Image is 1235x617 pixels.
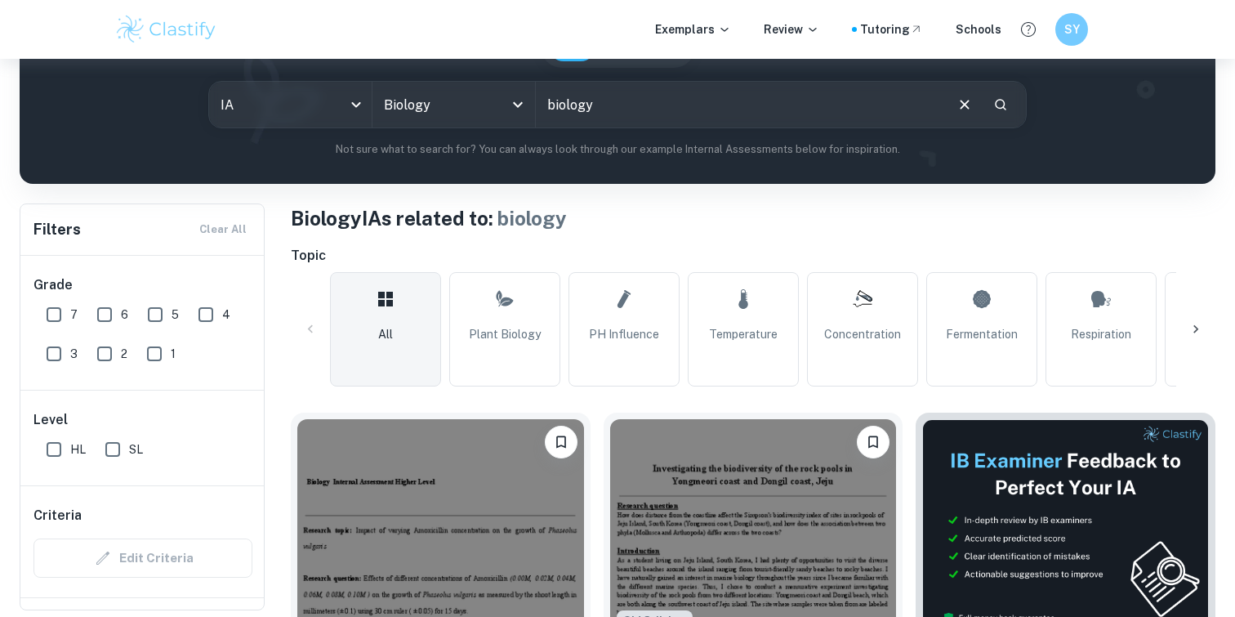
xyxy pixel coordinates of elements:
[536,82,943,127] input: E.g. photosynthesis, coffee and protein, HDI and diabetes...
[857,426,889,458] button: Bookmark
[946,325,1018,343] span: Fermentation
[291,203,1215,233] h1: Biology IAs related to:
[545,426,577,458] button: Bookmark
[1063,20,1081,38] h6: SY
[1014,16,1042,43] button: Help and Feedback
[378,325,393,343] span: All
[172,306,179,324] span: 5
[33,410,252,430] h6: Level
[33,506,82,525] h6: Criteria
[1071,325,1131,343] span: Respiration
[209,82,372,127] div: IA
[33,275,252,295] h6: Grade
[1055,13,1088,46] button: SY
[987,91,1014,118] button: Search
[33,539,252,578] div: Criteria filters are unavailable when searching by topic
[589,325,659,343] span: pH Influence
[469,325,541,343] span: Plant Biology
[129,440,143,458] span: SL
[860,20,923,38] a: Tutoring
[70,306,78,324] span: 7
[497,207,567,230] span: biology
[655,20,731,38] p: Exemplars
[956,20,1001,38] a: Schools
[33,218,81,241] h6: Filters
[506,93,529,116] button: Open
[291,246,1215,266] h6: Topic
[709,325,778,343] span: Temperature
[824,325,901,343] span: Concentration
[764,20,819,38] p: Review
[222,306,230,324] span: 4
[70,440,86,458] span: HL
[114,13,218,46] img: Clastify logo
[121,345,127,363] span: 2
[949,89,980,120] button: Clear
[33,141,1202,158] p: Not sure what to search for? You can always look through our example Internal Assessments below f...
[121,306,128,324] span: 6
[70,345,78,363] span: 3
[171,345,176,363] span: 1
